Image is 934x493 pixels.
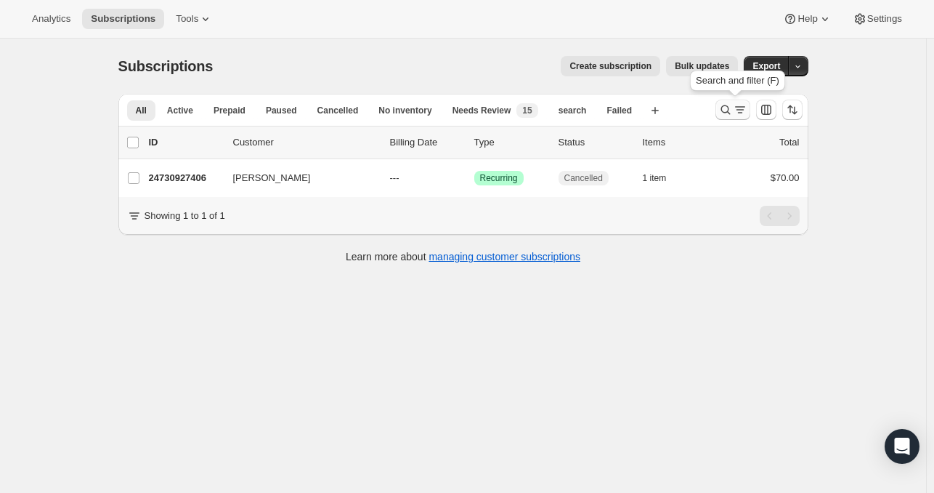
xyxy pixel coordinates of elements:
span: $70.00 [771,172,800,183]
span: Analytics [32,13,70,25]
span: Failed [606,105,632,116]
button: Sort the results [782,100,803,120]
span: Prepaid [214,105,245,116]
p: 24730927406 [149,171,222,185]
p: Learn more about [346,249,580,264]
button: Subscriptions [82,9,164,29]
span: Cancelled [317,105,359,116]
button: Analytics [23,9,79,29]
span: Help [797,13,817,25]
button: [PERSON_NAME] [224,167,370,190]
button: Settings [844,9,911,29]
div: Type [474,135,547,150]
button: Export [744,56,789,76]
div: Open Intercom Messenger [885,429,919,464]
span: Cancelled [564,172,603,184]
button: Bulk updates [666,56,738,76]
span: Bulk updates [675,60,729,72]
nav: Pagination [760,206,800,226]
p: Billing Date [390,135,463,150]
p: Status [559,135,631,150]
span: Export [752,60,780,72]
span: Subscriptions [91,13,155,25]
div: 24730927406[PERSON_NAME]---SuccessRecurringCancelled1 item$70.00 [149,168,800,188]
span: Tools [176,13,198,25]
button: 1 item [643,168,683,188]
span: 15 [522,105,532,116]
button: Create new view [643,100,667,121]
div: IDCustomerBilling DateTypeStatusItemsTotal [149,135,800,150]
span: 1 item [643,172,667,184]
p: ID [149,135,222,150]
a: managing customer subscriptions [429,251,580,262]
span: All [136,105,147,116]
span: --- [390,172,399,183]
span: Recurring [480,172,518,184]
span: Paused [266,105,297,116]
p: Total [779,135,799,150]
span: Create subscription [569,60,651,72]
button: Help [774,9,840,29]
span: [PERSON_NAME] [233,171,311,185]
span: Subscriptions [118,58,214,74]
span: No inventory [378,105,431,116]
button: Search and filter results [715,100,750,120]
button: Tools [167,9,222,29]
p: Customer [233,135,378,150]
p: Showing 1 to 1 of 1 [145,209,225,223]
span: Settings [867,13,902,25]
button: Create subscription [561,56,660,76]
span: Active [167,105,193,116]
button: Customize table column order and visibility [756,100,776,120]
span: search [559,105,587,116]
span: Needs Review [452,105,511,116]
div: Items [643,135,715,150]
